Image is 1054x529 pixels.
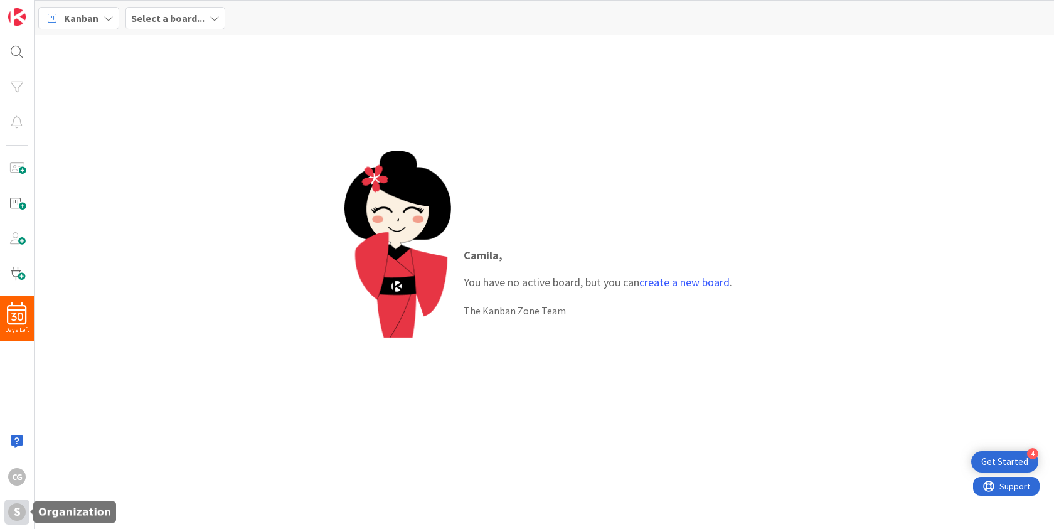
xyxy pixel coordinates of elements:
[639,275,730,289] a: create a new board
[8,503,26,521] div: S
[981,456,1028,468] div: Get Started
[8,8,26,26] img: Visit kanbanzone.com
[8,468,26,486] div: CG
[971,451,1038,473] div: Open Get Started checklist, remaining modules: 4
[131,12,205,24] b: Select a board...
[464,274,732,291] div: You have no active board, but you can .
[38,506,111,518] h5: Organization
[464,303,732,318] div: The Kanban Zone Team
[11,313,23,321] span: 30
[64,11,98,26] span: Kanban
[1027,448,1038,459] div: 4
[26,2,57,17] span: Support
[464,248,503,262] strong: Camila ,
